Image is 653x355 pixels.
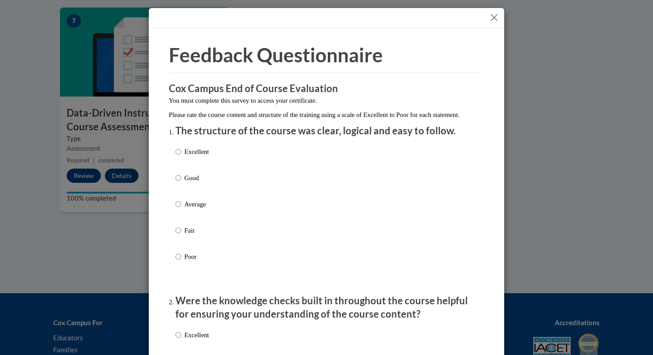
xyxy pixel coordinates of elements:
[169,110,484,120] p: Please rate the course content and structure of the training using a scale of Excellent to Poor f...
[175,147,181,157] input: Excellent
[169,82,484,96] h3: Cox Campus End of Course Evaluation
[489,12,500,23] button: Close
[175,252,181,262] input: Poor
[184,147,209,157] p: Excellent
[184,199,209,209] p: Average
[184,226,209,235] p: Fair
[184,173,209,183] p: Good
[169,43,383,66] span: Feedback Questionnaire
[175,226,181,235] input: Fair
[169,96,484,105] p: You must complete this survey to access your certificate.
[175,294,478,322] p: Were the knowledge checks built in throughout the course helpful for ensuring your understanding ...
[175,330,181,340] input: Excellent
[175,199,181,209] input: Average
[184,330,209,340] p: Excellent
[175,124,478,138] p: The structure of the course was clear, logical and easy to follow.
[184,252,209,262] p: Poor
[175,173,181,183] input: Good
